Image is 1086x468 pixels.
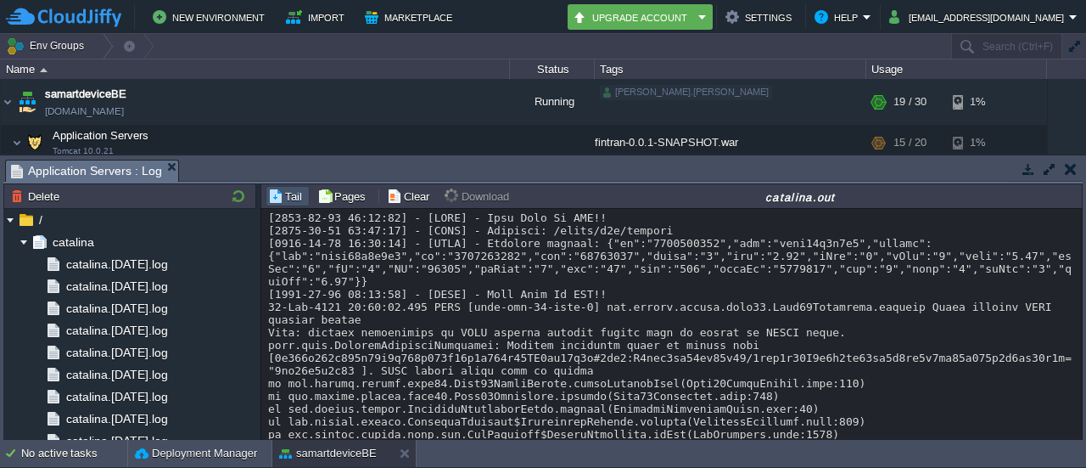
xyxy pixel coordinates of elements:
[596,59,865,79] div: Tags
[63,301,171,316] a: catalina.[DATE].log
[153,7,270,27] button: New Environment
[63,433,171,448] a: catalina.[DATE].log
[889,7,1069,27] button: [EMAIL_ADDRESS][DOMAIN_NAME]
[893,126,926,160] div: 15 / 20
[725,7,797,27] button: Settings
[953,126,1008,160] div: 1%
[63,279,171,294] a: catalina.[DATE].log
[63,323,171,338] a: catalina.[DATE].log
[49,234,97,250] a: catalina
[15,79,39,125] img: AMDAwAAAACH5BAEAAAAALAAAAAABAAEAAAICRAEAOw==
[63,411,171,426] a: catalina.[DATE].log
[1015,400,1069,451] iframe: chat widget
[6,34,90,58] button: Env Groups
[445,189,514,204] button: Download
[12,126,22,160] img: AMDAwAAAACH5BAEAAAAALAAAAAABAAEAAAICRAEAOw==
[893,79,926,125] div: 19 / 30
[511,59,594,79] div: Status
[6,7,121,28] img: CloudJiffy
[11,189,64,204] button: Delete
[365,7,457,27] button: Marketplace
[867,59,1046,79] div: Usage
[286,7,350,27] button: Import
[279,445,377,462] button: samartdeviceBE
[21,440,127,467] div: No active tasks
[45,103,124,120] a: [DOMAIN_NAME]
[521,189,1080,204] div: catalina.out
[40,68,48,72] img: AMDAwAAAACH5BAEAAAAALAAAAAABAAEAAAICRAEAOw==
[600,85,772,100] div: [PERSON_NAME].[PERSON_NAME]
[45,86,126,103] a: samartdeviceBE
[53,146,114,156] span: Tomcat 10.0.21
[51,128,151,143] span: Application Servers
[23,126,47,160] img: AMDAwAAAACH5BAEAAAAALAAAAAABAAEAAAICRAEAOw==
[2,59,509,79] div: Name
[268,189,307,204] button: Tail
[317,189,371,204] button: Pages
[1,79,14,125] img: AMDAwAAAACH5BAEAAAAALAAAAAABAAEAAAICRAEAOw==
[953,79,1008,125] div: 1%
[135,445,257,462] button: Deployment Manager
[51,129,151,142] a: Application ServersTomcat 10.0.21
[510,79,595,125] div: Running
[387,189,434,204] button: Clear
[63,367,171,382] a: catalina.[DATE].log
[63,257,171,272] a: catalina.[DATE].log
[814,7,863,27] button: Help
[11,161,162,182] span: Application Servers : Log
[63,345,171,360] a: catalina.[DATE].log
[36,212,45,228] a: /
[595,126,866,160] div: fintran-0.0.1-SNAPSHOT.war
[573,7,693,27] button: Upgrade Account
[63,389,171,404] a: catalina.[DATE].log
